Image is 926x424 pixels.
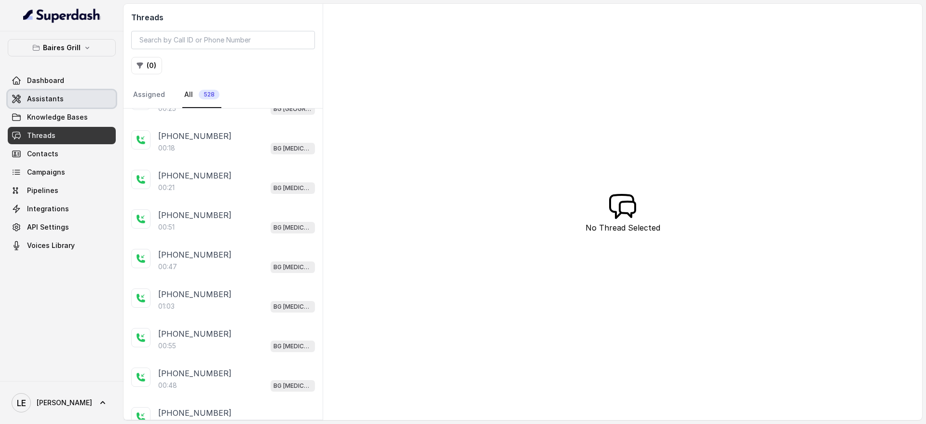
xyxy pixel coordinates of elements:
p: BG [MEDICAL_DATA] [273,144,312,153]
p: BG [MEDICAL_DATA] [273,262,312,272]
p: BG [MEDICAL_DATA] [273,381,312,391]
img: light.svg [23,8,101,23]
a: All528 [182,82,221,108]
p: 00:47 [158,262,177,272]
span: API Settings [27,222,69,232]
p: 00:18 [158,143,175,153]
a: [PERSON_NAME] [8,389,116,416]
p: 00:25 [158,104,176,113]
nav: Tabs [131,82,315,108]
p: 00:48 [158,381,177,390]
p: [PHONE_NUMBER] [158,407,231,419]
span: Pipelines [27,186,58,195]
span: Integrations [27,204,69,214]
p: No Thread Selected [586,222,660,233]
a: API Settings [8,219,116,236]
p: [PHONE_NUMBER] [158,368,231,379]
span: Threads [27,131,55,140]
a: Assistants [8,90,116,108]
button: (0) [131,57,162,74]
a: Integrations [8,200,116,218]
p: [PHONE_NUMBER] [158,288,231,300]
p: 00:21 [158,183,175,192]
p: BG [MEDICAL_DATA] [273,183,312,193]
a: Pipelines [8,182,116,199]
span: Voices Library [27,241,75,250]
p: 00:55 [158,341,176,351]
a: Contacts [8,145,116,163]
p: [PHONE_NUMBER] [158,209,231,221]
span: Assistants [27,94,64,104]
p: [PHONE_NUMBER] [158,130,231,142]
span: Dashboard [27,76,64,85]
p: [PHONE_NUMBER] [158,328,231,340]
span: Knowledge Bases [27,112,88,122]
a: Knowledge Bases [8,109,116,126]
p: BG [MEDICAL_DATA] [273,223,312,233]
button: Baires Grill [8,39,116,56]
p: BG [MEDICAL_DATA] [273,302,312,312]
a: Dashboard [8,72,116,89]
input: Search by Call ID or Phone Number [131,31,315,49]
p: 00:51 [158,222,175,232]
p: 01:03 [158,301,175,311]
a: Threads [8,127,116,144]
a: Voices Library [8,237,116,254]
span: [PERSON_NAME] [37,398,92,408]
a: Campaigns [8,164,116,181]
p: BG [GEOGRAPHIC_DATA] [273,104,312,114]
span: Campaigns [27,167,65,177]
a: Assigned [131,82,167,108]
p: [PHONE_NUMBER] [158,249,231,260]
text: LE [17,398,26,408]
p: [PHONE_NUMBER] [158,170,231,181]
h2: Threads [131,12,315,23]
p: Baires Grill [43,42,81,54]
span: 528 [199,90,219,99]
p: BG [MEDICAL_DATA] [273,342,312,351]
span: Contacts [27,149,58,159]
